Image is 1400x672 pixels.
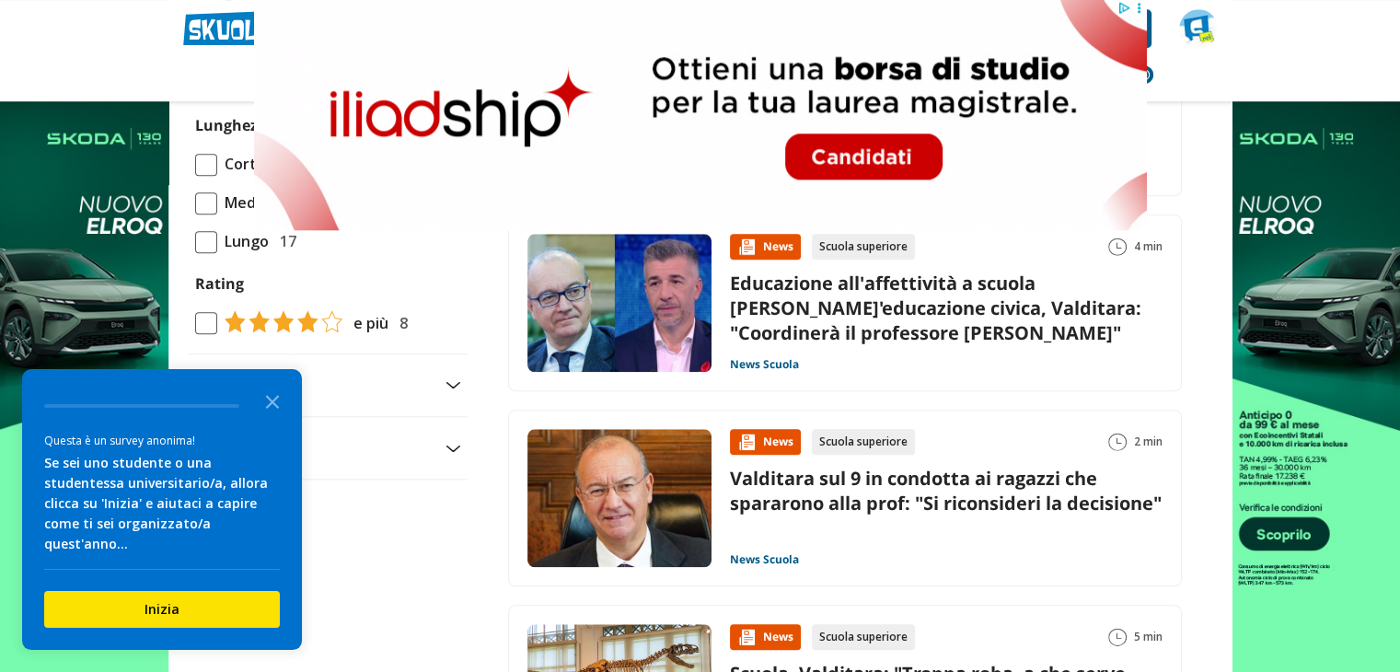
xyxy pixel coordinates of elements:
[272,229,296,253] span: 17
[730,429,801,455] div: News
[445,445,460,452] img: Apri e chiudi sezione
[195,272,460,295] label: Rating
[195,115,274,135] label: Lunghezza
[730,466,1162,516] a: Valditara sul 9 in condotta ai ragazzi che spararono alla prof: "Si riconsideri la decisione"
[730,624,801,650] div: News
[730,271,1141,345] a: Educazione all'affettività a scuola [PERSON_NAME]'educazione civica, Valditara: "Coordinerà il pr...
[730,357,799,372] a: News Scuola
[737,628,756,646] img: News contenuto
[1134,624,1163,650] span: 5 min
[1134,429,1163,455] span: 2 min
[1134,234,1163,260] span: 4 min
[812,429,915,455] div: Scuola superiore
[812,234,915,260] div: Scuola superiore
[217,310,342,332] img: tasso di risposta 4+
[44,453,280,554] div: Se sei uno studente o una studentessa universitario/a, allora clicca su 'Inizia' e aiutaci a capi...
[254,382,291,419] button: Close the survey
[22,369,302,650] div: Survey
[737,433,756,451] img: News contenuto
[1108,628,1127,646] img: Tempo lettura
[1179,9,1218,48] img: redazione
[1108,238,1127,256] img: Tempo lettura
[217,229,269,253] span: Lungo
[737,238,756,256] img: News contenuto
[730,552,799,567] a: News Scuola
[812,624,915,650] div: Scuola superiore
[392,311,408,335] span: 8
[346,311,388,335] span: e più
[1108,433,1127,451] img: Tempo lettura
[527,234,712,372] img: Immagine news
[445,381,460,388] img: Apri e chiudi sezione
[217,152,266,176] span: Corto
[730,234,801,260] div: News
[44,432,280,449] div: Questa è un survey anonima!
[217,191,269,214] span: Medio
[527,429,712,567] img: Immagine news
[44,591,280,628] button: Inizia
